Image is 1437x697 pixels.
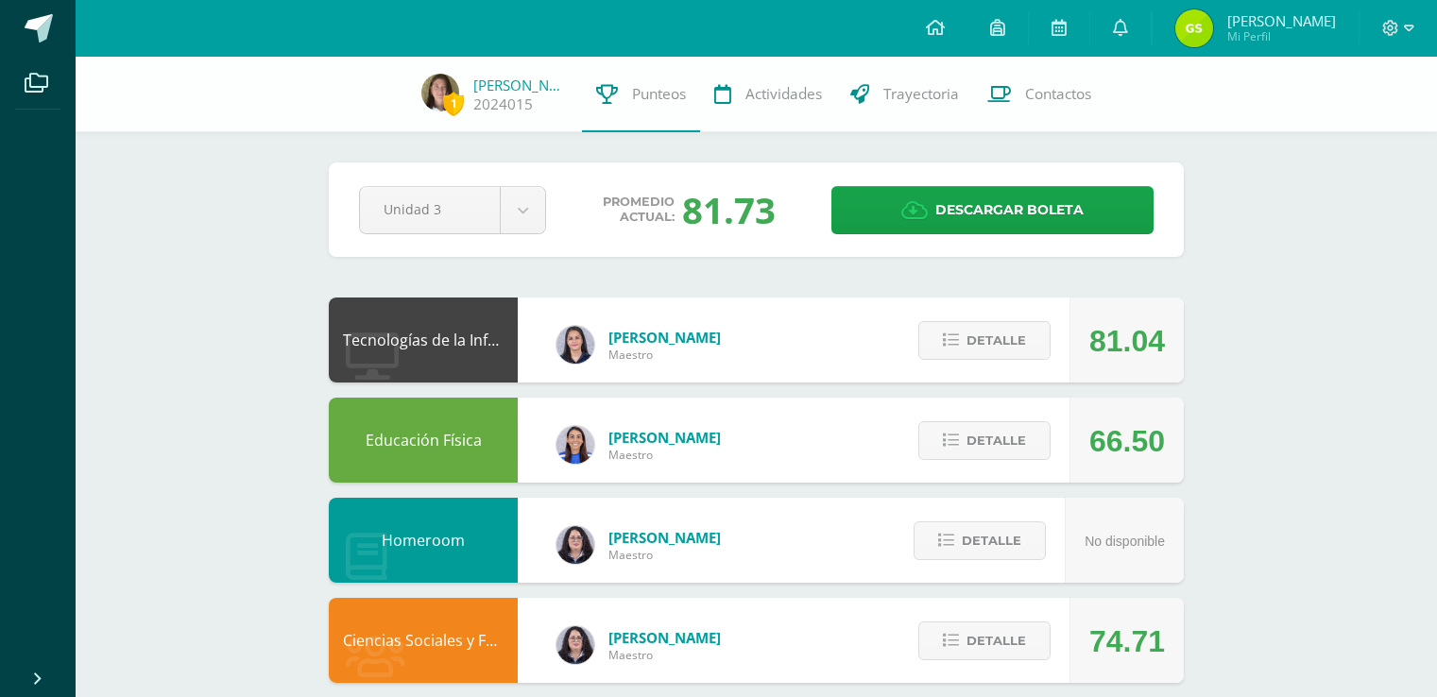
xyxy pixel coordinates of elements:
[556,426,594,464] img: 0eea5a6ff783132be5fd5ba128356f6f.png
[608,528,721,547] span: [PERSON_NAME]
[608,647,721,663] span: Maestro
[473,94,533,114] a: 2024015
[918,321,1051,360] button: Detalle
[329,297,518,382] div: Tecnologías de la Información y Comunicación: Computación
[745,84,822,104] span: Actividades
[582,57,700,132] a: Punteos
[443,92,464,115] span: 1
[973,57,1105,132] a: Contactos
[1175,9,1213,47] img: 4f37302272b6e5e19caeb0d4110de8ad.png
[608,447,721,463] span: Maestro
[608,347,721,363] span: Maestro
[962,523,1021,558] span: Detalle
[608,628,721,647] span: [PERSON_NAME]
[360,187,545,233] a: Unidad 3
[384,187,476,231] span: Unidad 3
[682,185,776,234] div: 81.73
[836,57,973,132] a: Trayectoria
[329,598,518,683] div: Ciencias Sociales y Formación Ciudadana
[1025,84,1091,104] span: Contactos
[603,195,675,225] span: Promedio actual:
[1227,28,1336,44] span: Mi Perfil
[632,84,686,104] span: Punteos
[935,187,1084,233] span: Descargar boleta
[329,498,518,583] div: Homeroom
[608,547,721,563] span: Maestro
[918,421,1051,460] button: Detalle
[556,326,594,364] img: dbcf09110664cdb6f63fe058abfafc14.png
[1089,399,1165,484] div: 66.50
[918,621,1051,660] button: Detalle
[556,526,594,564] img: f270ddb0ea09d79bf84e45c6680ec463.png
[1089,599,1165,684] div: 74.71
[700,57,836,132] a: Actividades
[914,521,1046,560] button: Detalle
[1085,534,1165,549] span: No disponible
[421,74,459,111] img: e08a0b041e071eaff6e77b76947cdb58.png
[329,398,518,483] div: Educación Física
[1089,298,1165,383] div: 81.04
[556,626,594,664] img: f270ddb0ea09d79bf84e45c6680ec463.png
[967,623,1026,658] span: Detalle
[883,84,959,104] span: Trayectoria
[608,428,721,447] span: [PERSON_NAME]
[831,186,1154,234] a: Descargar boleta
[608,328,721,347] span: [PERSON_NAME]
[967,323,1026,358] span: Detalle
[473,76,568,94] a: [PERSON_NAME]
[1227,11,1336,30] span: [PERSON_NAME]
[967,423,1026,458] span: Detalle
